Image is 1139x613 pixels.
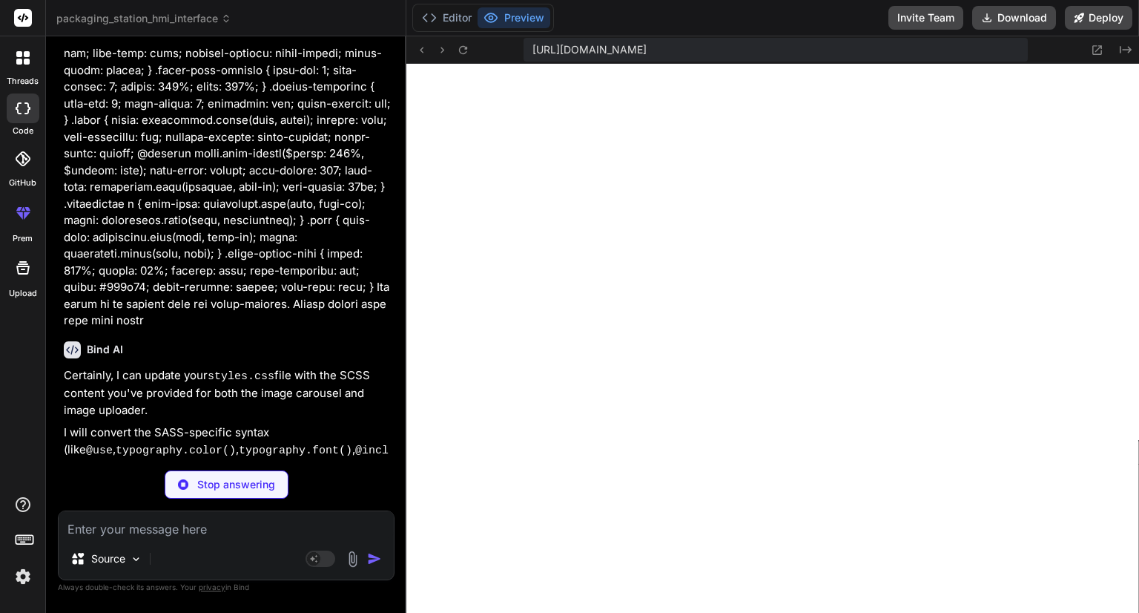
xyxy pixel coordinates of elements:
label: prem [13,232,33,245]
label: threads [7,75,39,88]
code: styles.css [208,370,274,383]
p: I will convert the SASS-specific syntax (like , , , , and nested rules) into standard CSS. [64,424,392,494]
label: GitHub [9,177,36,189]
img: attachment [344,551,361,568]
p: Always double-check its answers. Your in Bind [58,580,394,594]
code: typography.color() [116,445,236,457]
span: packaging_station_hmi_interface [56,11,231,26]
button: Deploy [1065,6,1132,30]
span: [URL][DOMAIN_NAME] [532,42,647,57]
p: Stop answering [197,477,275,492]
span: privacy [199,583,225,591]
img: icon [367,551,382,566]
img: Pick Models [130,553,142,566]
code: typography.font() [239,445,352,457]
button: Preview [478,7,550,28]
label: Upload [9,287,37,300]
label: code [13,125,33,137]
button: Download [972,6,1056,30]
img: settings [10,564,36,589]
h6: Bind AI [87,342,123,357]
button: Invite Team [888,6,963,30]
code: @use [86,445,113,457]
p: Source [91,551,125,566]
iframe: Preview [406,64,1139,613]
p: Certainly, I can update your file with the SCSS content you've provided for both the image carous... [64,367,392,419]
button: Editor [416,7,478,28]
